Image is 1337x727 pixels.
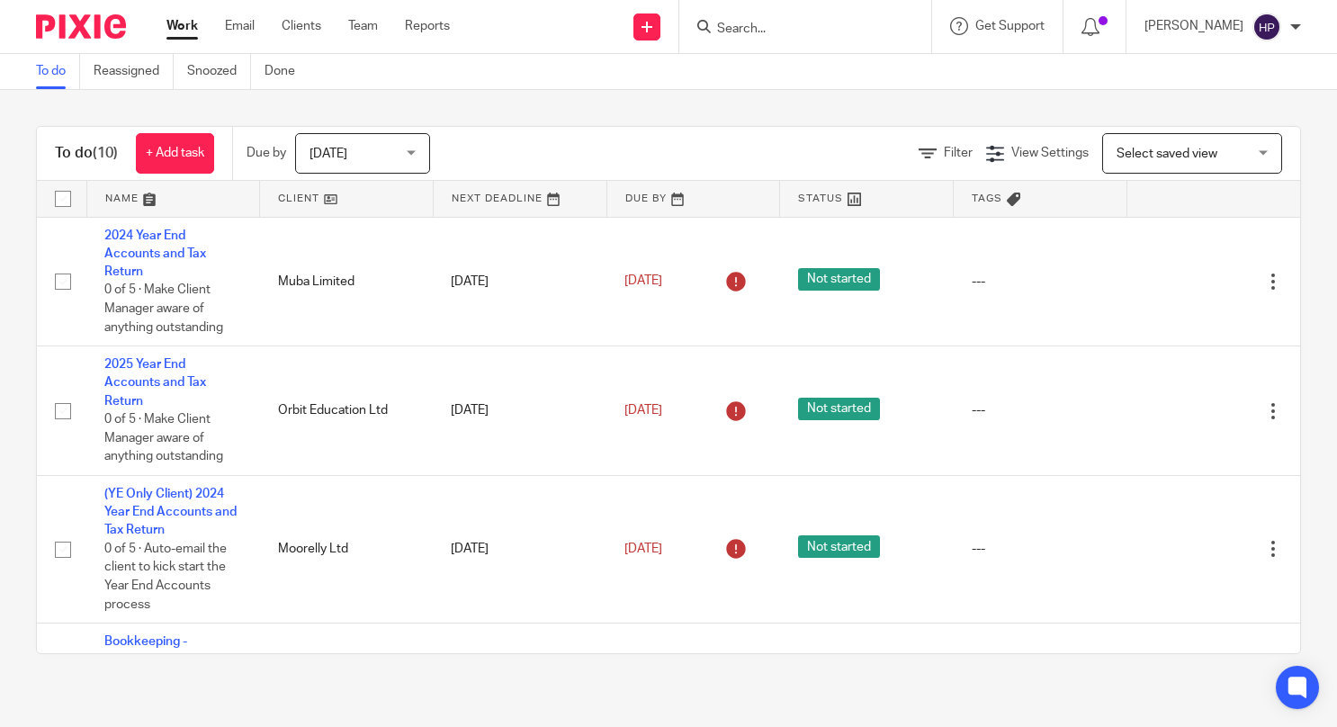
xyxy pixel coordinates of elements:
td: Bibowines Limited [260,624,434,716]
span: [DATE] [624,275,662,288]
a: Reports [405,17,450,35]
div: --- [972,540,1109,558]
td: Muba Limited [260,217,434,346]
td: [DATE] [433,346,606,476]
a: Reassigned [94,54,174,89]
span: [DATE] [624,404,662,417]
span: 0 of 5 · Make Client Manager aware of anything outstanding [104,413,223,462]
span: View Settings [1011,147,1089,159]
div: --- [972,401,1109,419]
td: [DATE] [433,475,606,623]
h1: To do [55,144,118,163]
p: Due by [247,144,286,162]
span: Get Support [975,20,1045,32]
a: Clients [282,17,321,35]
span: 0 of 5 · Make Client Manager aware of anything outstanding [104,284,223,334]
td: Moorelly Ltd [260,475,434,623]
a: Done [265,54,309,89]
input: Search [715,22,877,38]
span: 0 of 5 · Auto-email the client to kick start the Year End Accounts process [104,543,227,611]
a: 2025 Year End Accounts and Tax Return [104,358,206,408]
span: Filter [944,147,973,159]
span: Not started [798,268,880,291]
td: [DATE] [433,624,606,716]
a: Team [348,17,378,35]
a: Bookkeeping - Automated [104,635,187,666]
span: (10) [93,146,118,160]
img: svg%3E [1252,13,1281,41]
p: [PERSON_NAME] [1144,17,1243,35]
a: To do [36,54,80,89]
span: Not started [798,398,880,420]
span: Not started [798,535,880,558]
span: [DATE] [310,148,347,160]
div: --- [972,273,1109,291]
span: [DATE] [624,543,662,555]
span: Tags [972,193,1002,203]
span: Select saved view [1117,148,1217,160]
a: Work [166,17,198,35]
a: Email [225,17,255,35]
td: Orbit Education Ltd [260,346,434,476]
td: [DATE] [433,217,606,346]
img: Pixie [36,14,126,39]
a: Snoozed [187,54,251,89]
a: 2024 Year End Accounts and Tax Return [104,229,206,279]
a: (YE Only Client) 2024 Year End Accounts and Tax Return [104,488,237,537]
a: + Add task [136,133,214,174]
